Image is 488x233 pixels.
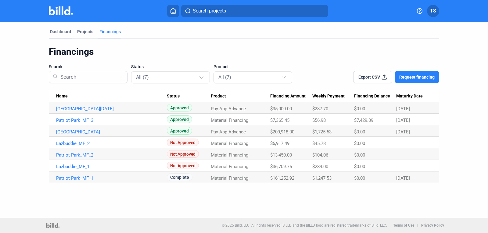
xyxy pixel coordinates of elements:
[312,129,332,135] span: $1,725.53
[354,118,373,123] span: $7,429.09
[354,106,365,111] span: $0.00
[56,94,167,99] div: Name
[222,223,387,228] p: © 2025 Billd, LLC. All rights reserved. BILLD and the BILLD logo are registered trademarks of Bil...
[270,164,292,169] span: $36,709.76
[396,94,423,99] span: Maturity Date
[56,106,167,111] a: [GEOGRAPHIC_DATA][DATE]
[211,94,226,99] span: Product
[393,223,414,228] b: Terms of Use
[211,152,248,158] span: Material Financing
[396,118,410,123] span: [DATE]
[99,29,121,35] div: Financings
[312,94,354,99] div: Weekly Payment
[213,64,229,70] span: Product
[396,94,432,99] div: Maturity Date
[167,173,192,181] span: Complete
[396,175,410,181] span: [DATE]
[167,139,199,146] span: Not Approved
[211,106,246,111] span: Pay App Advance
[46,223,59,228] img: logo
[56,141,167,146] a: Lazbuddie_MF_2
[312,118,326,123] span: $56.98
[56,129,167,135] a: [GEOGRAPHIC_DATA]
[193,7,226,15] span: Search projects
[270,118,289,123] span: $7,365.45
[395,71,439,83] button: Request financing
[354,175,365,181] span: $0.00
[136,74,149,80] mat-select-trigger: All (7)
[211,94,270,99] div: Product
[312,175,332,181] span: $1,247.53
[56,164,167,169] a: Lazbuddie_MF_1
[270,152,292,158] span: $13,450.00
[167,104,192,111] span: Approved
[167,115,192,123] span: Approved
[58,69,124,85] input: Search
[270,106,292,111] span: $35,000.00
[354,94,396,99] div: Financing Balance
[211,141,248,146] span: Material Financing
[354,129,365,135] span: $0.00
[358,74,380,80] span: Export CSV
[399,74,435,80] span: Request financing
[270,129,294,135] span: $209,918.00
[421,223,444,228] b: Privacy Policy
[49,46,439,58] div: Financings
[56,94,68,99] span: Name
[270,94,312,99] div: Financing Amount
[167,94,211,99] div: Status
[270,94,306,99] span: Financing Amount
[354,164,365,169] span: $0.00
[270,175,294,181] span: $161,252.92
[430,7,436,15] span: TS
[211,129,246,135] span: Pay App Advance
[417,223,418,228] p: |
[312,141,326,146] span: $45.78
[353,71,392,83] button: Export CSV
[49,6,73,15] img: Billd Company Logo
[77,29,93,35] div: Projects
[131,64,144,70] span: Status
[354,152,365,158] span: $0.00
[312,164,328,169] span: $284.00
[211,164,248,169] span: Material Financing
[354,141,365,146] span: $0.00
[354,94,390,99] span: Financing Balance
[218,74,231,80] mat-select-trigger: All (7)
[312,94,345,99] span: Weekly Payment
[181,5,328,17] button: Search projects
[427,5,439,17] button: TS
[56,175,167,181] a: Patriot Park_MF_1
[312,152,328,158] span: $104.06
[396,106,410,111] span: [DATE]
[312,106,328,111] span: $287.70
[50,29,71,35] div: Dashboard
[167,94,180,99] span: Status
[56,118,167,123] a: Patriot Park_MF_3
[396,129,410,135] span: [DATE]
[211,175,248,181] span: Material Financing
[211,118,248,123] span: Material Financing
[56,152,167,158] a: Patriot Park_MF_2
[49,64,62,70] span: Search
[270,141,289,146] span: $5,917.49
[167,162,199,169] span: Not Approved
[167,150,199,158] span: Not Approved
[167,127,192,135] span: Approved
